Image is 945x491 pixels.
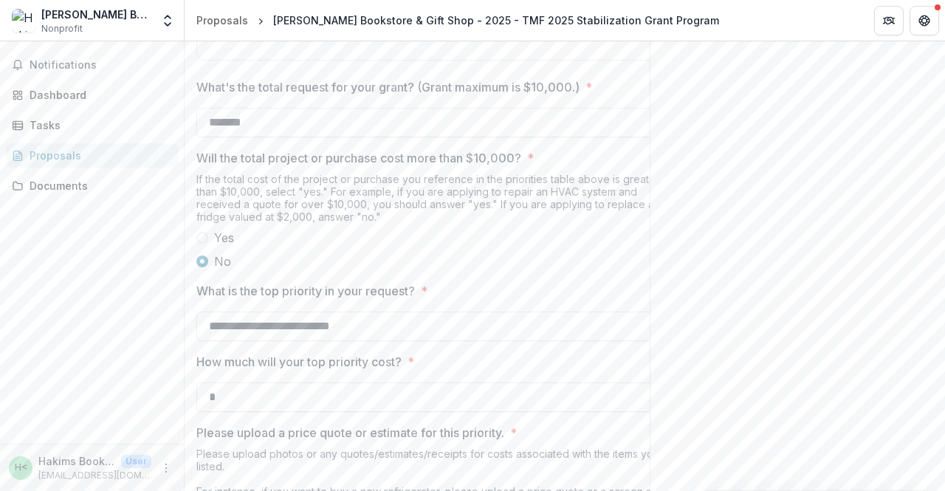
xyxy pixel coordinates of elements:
[12,9,35,32] img: Hakim's Bookstore & Gift Shop
[30,178,166,193] div: Documents
[910,6,939,35] button: Get Help
[874,6,904,35] button: Partners
[157,6,178,35] button: Open entity switcher
[41,7,151,22] div: [PERSON_NAME] Bookstore & Gift Shop
[196,78,580,96] p: What's the total request for your grant? (Grant maximum is $10,000.)
[30,87,166,103] div: Dashboard
[157,459,175,477] button: More
[38,469,151,482] p: [EMAIL_ADDRESS][DOMAIN_NAME]
[196,282,415,300] p: What is the top priority in your request?
[6,174,178,198] a: Documents
[30,148,166,163] div: Proposals
[6,53,178,77] button: Notifications
[6,83,178,107] a: Dashboard
[214,229,234,247] span: Yes
[121,455,151,468] p: User
[196,424,504,442] p: Please upload a price quote or estimate for this priority.
[190,10,725,31] nav: breadcrumb
[15,463,27,473] div: Hakims Bookstore <bookstorehakims@gmail.com>
[190,10,254,31] a: Proposals
[196,149,521,167] p: Will the total project or purchase cost more than $10,000?
[196,13,248,28] div: Proposals
[6,113,178,137] a: Tasks
[30,59,172,72] span: Notifications
[273,13,719,28] div: [PERSON_NAME] Bookstore & Gift Shop - 2025 - TMF 2025 Stabilization Grant Program
[196,173,669,229] div: If the total cost of the project or purchase you reference in the priorities table above is great...
[196,353,402,371] p: How much will your top priority cost?
[214,253,231,270] span: No
[41,22,83,35] span: Nonprofit
[6,143,178,168] a: Proposals
[38,453,115,469] p: Hakims Bookstore <[EMAIL_ADDRESS][DOMAIN_NAME]>
[30,117,166,133] div: Tasks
